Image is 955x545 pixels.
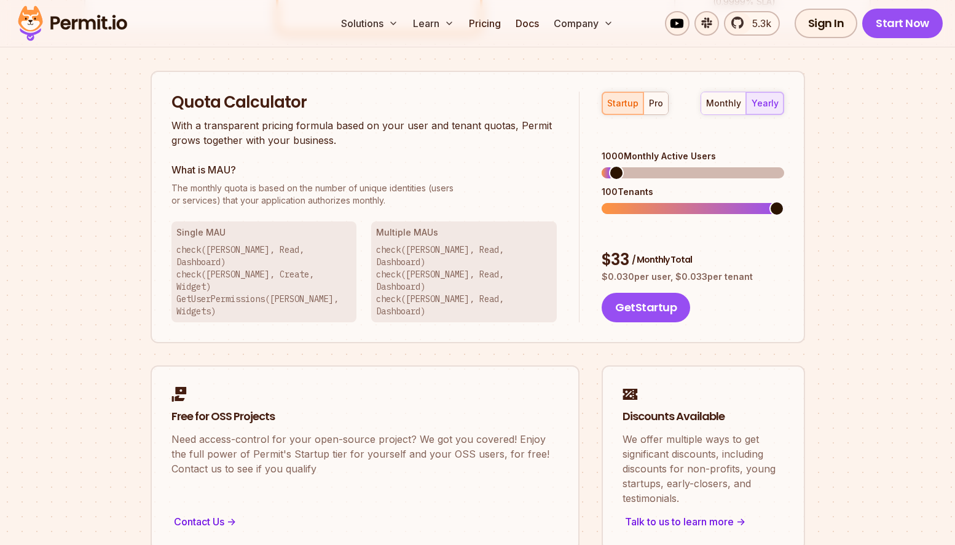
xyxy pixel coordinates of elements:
[376,244,552,317] p: check([PERSON_NAME], Read, Dashboard) check([PERSON_NAME], Read, Dashboard) check([PERSON_NAME], ...
[171,162,557,177] h3: What is MAU?
[602,186,784,198] div: 100 Tenants
[511,11,544,36] a: Docs
[171,118,557,148] p: With a transparent pricing formula based on your user and tenant quotas, Permit grows together wi...
[745,16,771,31] span: 5.3k
[336,11,403,36] button: Solutions
[464,11,506,36] a: Pricing
[171,92,557,114] h2: Quota Calculator
[549,11,618,36] button: Company
[649,97,663,109] div: pro
[623,513,784,530] div: Talk to us to learn more
[623,432,784,506] p: We offer multiple ways to get significant discounts, including discounts for non-profits, young s...
[602,249,784,271] div: $ 33
[724,11,780,36] a: 5.3k
[602,293,690,322] button: GetStartup
[408,11,459,36] button: Learn
[12,2,133,44] img: Permit logo
[176,244,352,317] p: check([PERSON_NAME], Read, Dashboard) check([PERSON_NAME], Create, Widget) GetUserPermissions([PE...
[795,9,858,38] a: Sign In
[227,514,236,529] span: ->
[736,514,745,529] span: ->
[171,432,559,476] p: Need access-control for your open-source project? We got you covered! Enjoy the full power of Per...
[171,182,557,207] p: or services) that your application authorizes monthly.
[376,226,552,239] h3: Multiple MAUs
[171,182,557,194] span: The monthly quota is based on the number of unique identities (users
[602,271,784,283] p: $ 0.030 per user, $ 0.033 per tenant
[602,150,784,162] div: 1000 Monthly Active Users
[862,9,943,38] a: Start Now
[632,253,692,266] span: / Monthly Total
[171,513,559,530] div: Contact Us
[171,409,559,424] h2: Free for OSS Projects
[176,226,352,239] h3: Single MAU
[706,97,741,109] div: monthly
[623,409,784,424] h2: Discounts Available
